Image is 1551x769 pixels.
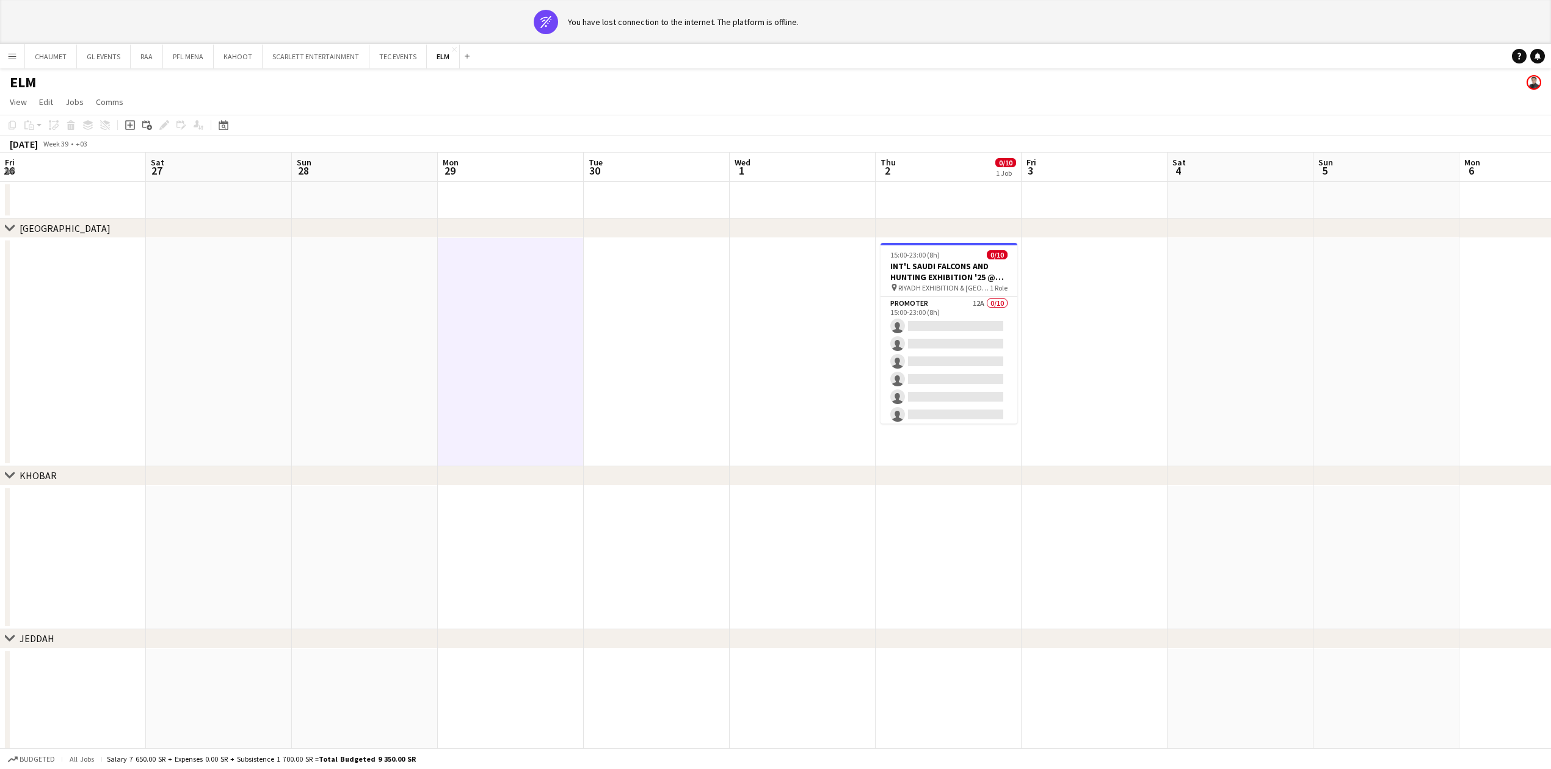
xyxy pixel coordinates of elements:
[995,158,1016,167] span: 0/10
[214,45,263,68] button: KAHOOT
[1464,157,1480,168] span: Mon
[881,297,1017,497] app-card-role: Promoter12A0/1015:00-23:00 (8h)
[131,45,163,68] button: RAA
[65,96,84,107] span: Jobs
[990,283,1008,292] span: 1 Role
[20,222,111,234] div: [GEOGRAPHIC_DATA]
[297,157,311,168] span: Sun
[20,633,54,645] div: JEDDAH
[441,164,459,178] span: 29
[879,164,896,178] span: 2
[295,164,311,178] span: 28
[443,157,459,168] span: Mon
[587,164,603,178] span: 30
[263,45,369,68] button: SCARLETT ENTERTAINMENT
[149,164,164,178] span: 27
[881,157,896,168] span: Thu
[6,753,57,766] button: Budgeted
[25,45,77,68] button: CHAUMET
[1025,164,1036,178] span: 3
[60,94,89,110] a: Jobs
[96,96,123,107] span: Comms
[1171,164,1186,178] span: 4
[369,45,427,68] button: TEC EVENTS
[107,754,416,764] div: Salary 7 650.00 SR + Expenses 0.00 SR + Subsistence 1 700.00 SR =
[1317,164,1333,178] span: 5
[91,94,128,110] a: Comms
[39,96,53,107] span: Edit
[733,164,750,178] span: 1
[735,157,750,168] span: Wed
[76,139,87,148] div: +03
[319,754,416,764] span: Total Budgeted 9 350.00 SR
[163,45,214,68] button: PFL MENA
[881,243,1017,424] app-job-card: 15:00-23:00 (8h)0/10INT'L SAUDI FALCONS AND HUNTING EXHIBITION '25 @ [GEOGRAPHIC_DATA] - [GEOGRAP...
[987,250,1008,259] span: 0/10
[427,45,460,68] button: ELM
[589,157,603,168] span: Tue
[1527,75,1541,90] app-user-avatar: Jesus Relampagos
[34,94,58,110] a: Edit
[881,261,1017,283] h3: INT'L SAUDI FALCONS AND HUNTING EXHIBITION '25 @ [GEOGRAPHIC_DATA] - [GEOGRAPHIC_DATA]
[20,755,55,764] span: Budgeted
[898,283,990,292] span: RIYADH EXHIBITION & [GEOGRAPHIC_DATA] - [GEOGRAPHIC_DATA]
[1172,157,1186,168] span: Sat
[151,157,164,168] span: Sat
[40,139,71,148] span: Week 39
[3,164,15,178] span: 26
[10,138,38,150] div: [DATE]
[10,73,36,92] h1: ELM
[996,168,1015,178] div: 1 Job
[568,16,799,27] div: You have lost connection to the internet. The platform is offline.
[1462,164,1480,178] span: 6
[890,250,940,259] span: 15:00-23:00 (8h)
[77,45,131,68] button: GL EVENTS
[10,96,27,107] span: View
[5,94,32,110] a: View
[5,157,15,168] span: Fri
[1026,157,1036,168] span: Fri
[67,754,96,764] span: All jobs
[1318,157,1333,168] span: Sun
[20,469,57,482] div: KHOBAR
